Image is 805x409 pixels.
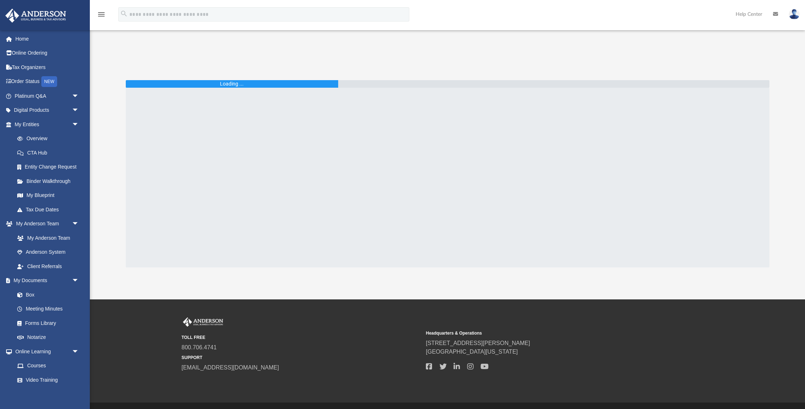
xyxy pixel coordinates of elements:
[426,349,518,355] a: [GEOGRAPHIC_DATA][US_STATE]
[97,14,106,19] a: menu
[5,274,86,288] a: My Documentsarrow_drop_down
[10,373,83,387] a: Video Training
[426,330,665,336] small: Headquarters & Operations
[181,334,421,341] small: TOLL FREE
[10,359,86,373] a: Courses
[426,340,530,346] a: [STREET_ADDRESS][PERSON_NAME]
[5,103,90,118] a: Digital Productsarrow_drop_down
[10,202,90,217] a: Tax Due Dates
[72,274,86,288] span: arrow_drop_down
[41,76,57,87] div: NEW
[10,330,86,345] a: Notarize
[3,9,68,23] img: Anderson Advisors Platinum Portal
[5,217,86,231] a: My Anderson Teamarrow_drop_down
[5,60,90,74] a: Tax Organizers
[97,10,106,19] i: menu
[72,344,86,359] span: arrow_drop_down
[220,80,244,88] div: Loading ...
[10,231,83,245] a: My Anderson Team
[10,188,86,203] a: My Blueprint
[10,132,90,146] a: Overview
[5,117,90,132] a: My Entitiesarrow_drop_down
[72,217,86,231] span: arrow_drop_down
[10,160,90,174] a: Entity Change Request
[5,46,90,60] a: Online Ordering
[5,32,90,46] a: Home
[72,89,86,104] span: arrow_drop_down
[10,146,90,160] a: CTA Hub
[10,245,86,259] a: Anderson System
[10,288,83,302] a: Box
[181,344,217,350] a: 800.706.4741
[789,9,800,19] img: User Pic
[5,344,86,359] a: Online Learningarrow_drop_down
[181,317,225,327] img: Anderson Advisors Platinum Portal
[5,89,90,103] a: Platinum Q&Aarrow_drop_down
[10,302,86,316] a: Meeting Minutes
[5,74,90,89] a: Order StatusNEW
[72,103,86,118] span: arrow_drop_down
[10,316,83,330] a: Forms Library
[10,174,90,188] a: Binder Walkthrough
[181,364,279,371] a: [EMAIL_ADDRESS][DOMAIN_NAME]
[10,259,86,274] a: Client Referrals
[181,354,421,361] small: SUPPORT
[120,10,128,18] i: search
[72,117,86,132] span: arrow_drop_down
